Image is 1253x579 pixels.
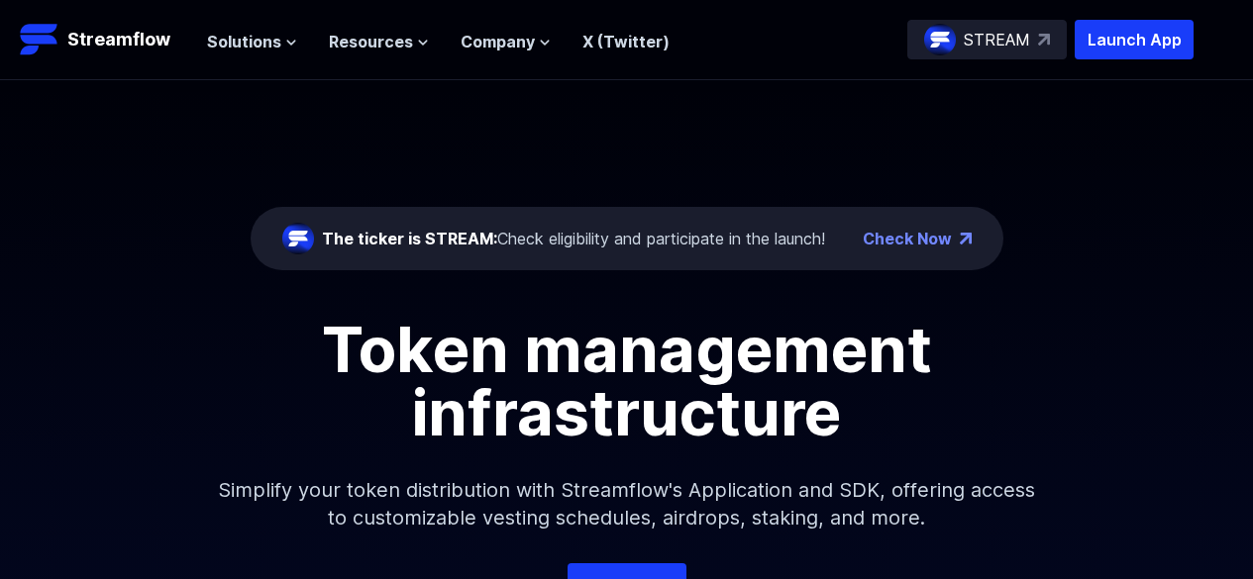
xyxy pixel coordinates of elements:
[20,20,187,59] a: Streamflow
[924,24,956,55] img: streamflow-logo-circle.png
[964,28,1030,51] p: STREAM
[282,223,314,254] img: streamflow-logo-circle.png
[582,32,670,51] a: X (Twitter)
[207,30,281,53] span: Solutions
[907,20,1067,59] a: STREAM
[960,233,972,244] img: top-right-arrow.png
[329,30,413,53] span: Resources
[461,30,535,53] span: Company
[322,229,497,248] span: The ticker is STREAM:
[20,20,59,59] img: Streamflow Logo
[207,30,297,53] button: Solutions
[461,30,551,53] button: Company
[863,227,952,250] a: Check Now
[1038,34,1050,46] img: top-right-arrow.svg
[67,26,170,53] p: Streamflow
[181,318,1073,444] h1: Token management infrastructure
[201,444,1053,563] p: Simplify your token distribution with Streamflow's Application and SDK, offering access to custom...
[329,30,429,53] button: Resources
[1075,20,1194,59] button: Launch App
[322,227,825,250] div: Check eligibility and participate in the launch!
